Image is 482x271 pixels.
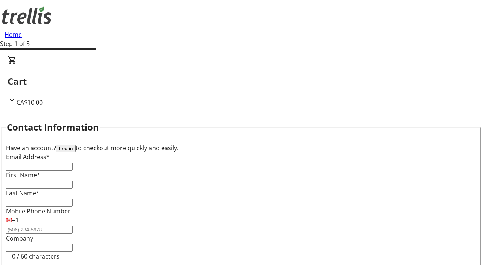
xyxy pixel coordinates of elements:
label: Company [6,234,33,242]
h2: Cart [8,75,474,88]
label: Last Name* [6,189,40,197]
label: Email Address* [6,153,50,161]
input: (506) 234-5678 [6,226,73,234]
span: CA$10.00 [17,98,43,107]
div: CartCA$10.00 [8,56,474,107]
label: First Name* [6,171,40,179]
button: Log in [56,145,76,152]
tr-character-limit: 0 / 60 characters [12,252,59,260]
label: Mobile Phone Number [6,207,70,215]
h2: Contact Information [7,120,99,134]
div: Have an account? to checkout more quickly and easily. [6,143,476,152]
